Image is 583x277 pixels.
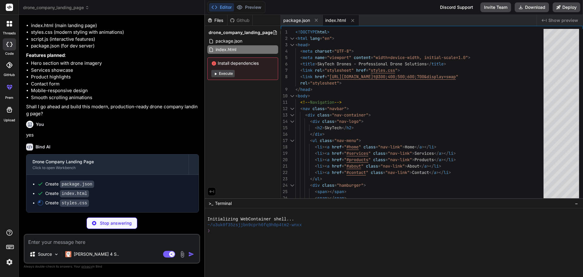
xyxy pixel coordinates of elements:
[26,154,189,175] button: Drone Company Landing PageClick to open Workbench
[26,52,65,58] strong: Features planned
[312,138,317,143] span: ul
[419,144,422,150] span: a
[281,163,288,169] div: 21
[322,157,327,162] span: ><
[300,99,310,105] span: <!--
[436,170,444,175] span: ></
[354,55,371,60] span: content
[515,2,549,12] button: Download
[315,195,317,201] span: <
[310,119,312,124] span: <
[303,74,312,79] span: link
[45,190,89,197] div: Create
[574,199,579,208] button: −
[431,61,444,67] span: title
[281,150,288,157] div: 19
[281,169,288,176] div: 22
[434,157,439,162] span: </
[346,151,368,156] span: #services
[322,163,327,169] span: ><
[368,68,371,73] span: "
[346,163,361,169] span: #about
[317,112,329,118] span: class
[344,144,346,150] span: "
[315,176,320,182] span: ul
[453,151,456,156] span: >
[329,74,373,79] span: [URL][DOMAIN_NAME]
[179,251,186,258] img: attachment
[322,125,325,130] span: >
[281,86,288,93] div: 9
[308,93,310,99] span: >
[332,170,342,175] span: href
[429,144,434,150] span: li
[310,131,315,137] span: </
[317,29,327,35] span: html
[315,55,325,60] span: name
[31,43,199,50] li: package.json (for dev server)
[31,81,199,88] li: Contact form
[346,157,368,162] span: #products
[288,93,296,99] div: Click to collapse the range.
[298,36,308,41] span: html
[378,163,380,169] span: =
[327,157,329,162] span: a
[281,48,288,54] div: 4
[300,74,303,79] span: <
[344,157,346,162] span: "
[303,55,312,60] span: meta
[346,125,351,130] span: h2
[281,106,288,112] div: 12
[346,106,349,111] span: >
[385,157,388,162] span: =
[32,165,182,170] div: Click to open Workbench
[315,68,322,73] span: rel
[300,48,303,54] span: <
[342,125,346,130] span: </
[281,182,288,189] div: 24
[281,112,288,118] div: 13
[308,80,310,86] span: =
[315,131,322,137] span: div
[4,72,15,78] label: GitHub
[366,68,368,73] span: =
[327,144,329,150] span: a
[327,55,351,60] span: "viewport"
[317,61,427,67] span: SkyTech Drones - Professional Drone Solutions
[305,112,308,118] span: <
[310,138,312,143] span: <
[427,61,431,67] span: </
[281,157,288,163] div: 20
[334,48,351,54] span: "UTF-8"
[215,46,237,53] span: index.html
[342,151,344,156] span: =
[371,55,373,60] span: =
[325,68,354,73] span: "stylesheet"
[344,195,346,201] span: >
[325,55,327,60] span: =
[31,29,199,36] li: styles.css (modern styling with animations)
[300,106,303,111] span: <
[31,87,199,94] li: Mobile-responsive design
[310,176,315,182] span: </
[342,170,344,175] span: =
[444,170,448,175] span: li
[31,74,199,81] li: Product highlights
[205,17,227,23] div: Files
[227,17,252,23] div: Github
[366,170,368,175] span: "
[332,36,334,41] span: >
[363,182,366,188] span: >
[211,60,274,66] span: Install dependencies
[295,93,298,99] span: <
[310,36,320,41] span: lang
[334,138,359,143] span: "nav-menu"
[281,118,288,125] div: 14
[23,5,89,11] span: drone_company_landing_page
[281,74,288,80] div: 8
[281,93,288,99] div: 10
[332,138,334,143] span: =
[373,55,468,60] span: "width=device-width, initial-scale=1.0"
[303,48,312,54] span: meta
[327,195,334,201] span: ></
